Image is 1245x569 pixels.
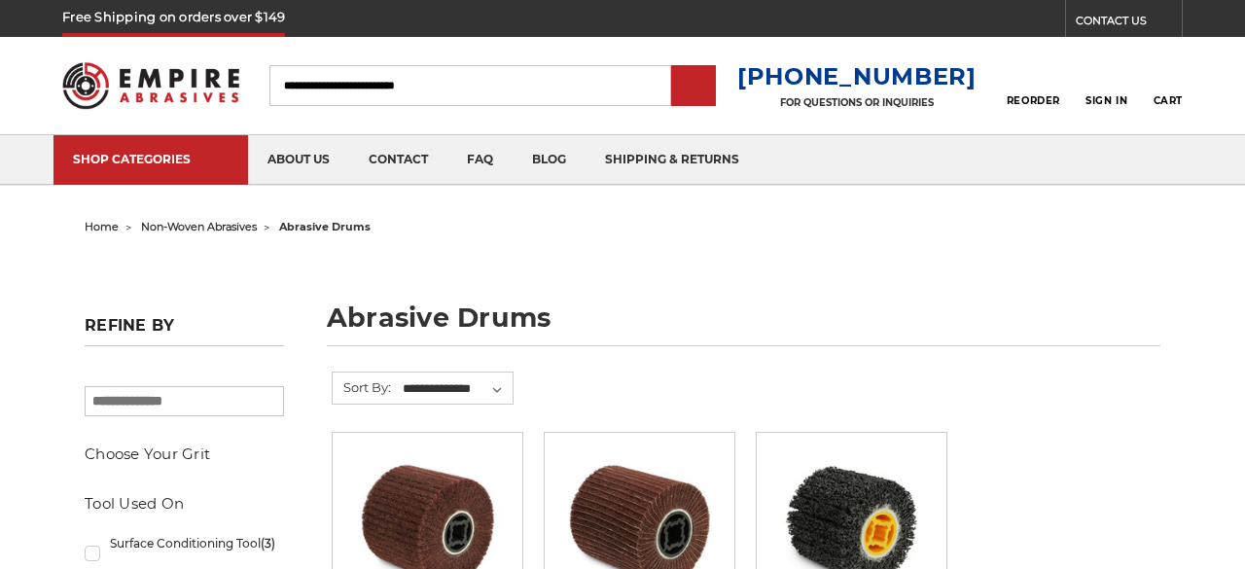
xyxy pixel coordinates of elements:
[737,96,977,109] p: FOR QUESTIONS OR INQUIRIES
[327,304,1160,346] h1: abrasive drums
[279,220,371,233] span: abrasive drums
[513,135,586,185] a: blog
[261,536,275,551] span: (3)
[85,220,119,233] a: home
[248,135,349,185] a: about us
[674,67,713,106] input: Submit
[1076,10,1182,37] a: CONTACT US
[1007,94,1060,107] span: Reorder
[349,135,447,185] a: contact
[400,374,513,404] select: Sort By:
[85,316,283,346] h5: Refine by
[85,492,283,516] h5: Tool Used On
[1154,94,1183,107] span: Cart
[333,373,391,402] label: Sort By:
[1007,64,1060,106] a: Reorder
[62,51,239,120] img: Empire Abrasives
[1154,64,1183,107] a: Cart
[85,443,283,466] h5: Choose Your Grit
[141,220,257,233] a: non-woven abrasives
[1085,94,1127,107] span: Sign In
[586,135,759,185] a: shipping & returns
[447,135,513,185] a: faq
[73,152,229,166] div: SHOP CATEGORIES
[737,62,977,90] a: [PHONE_NUMBER]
